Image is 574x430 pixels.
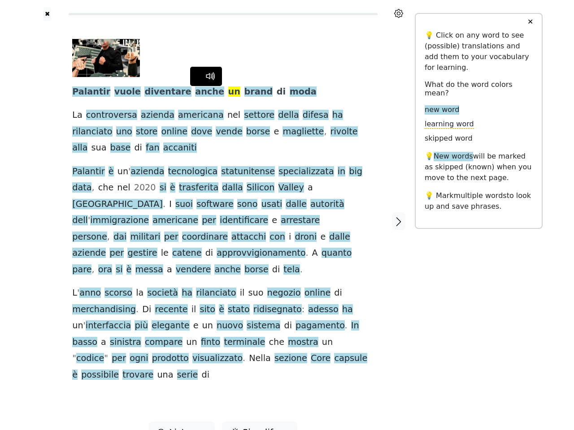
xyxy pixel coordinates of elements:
span: rilanciato [72,126,112,138]
span: big [349,166,362,177]
span: e [274,126,279,138]
span: aziende [72,248,106,259]
span: ha [342,304,353,315]
span: attacchi [231,232,266,243]
span: americane [152,215,198,226]
span: nel [227,110,240,121]
span: anche [195,86,224,98]
span: che [269,337,284,348]
span: si [160,182,166,193]
span: un [202,320,213,331]
span: capsule [334,353,367,364]
span: pagamento [296,320,344,331]
span: rilanciato [196,288,236,299]
span: usati [261,199,283,210]
span: per [202,215,216,226]
span: ha [182,288,192,299]
span: alla [72,142,87,154]
span: . [305,248,308,259]
span: visualizzato [192,353,243,364]
span: new word [425,105,459,115]
span: un [322,337,333,348]
span: approvvigionamento [217,248,305,259]
span: sistema [247,320,280,331]
span: vuole [114,86,141,98]
span: rivolte [330,126,358,138]
span: recente [155,304,187,315]
span: scorso [104,288,132,299]
span: Silicon [247,182,275,193]
span: interfaccia [86,320,131,331]
span: dalla [222,182,243,193]
span: una [157,370,173,381]
span: store [136,126,158,138]
span: compare [145,337,183,348]
span: online [161,126,188,138]
span: terminale [224,337,265,348]
span: un [228,86,240,98]
span: L [72,288,77,299]
span: accaniti [163,142,197,154]
span: specializzata [278,166,334,177]
span: di [134,142,142,154]
span: . [243,353,245,364]
span: quanto [322,248,352,259]
span: stato [228,304,250,315]
span: . [345,320,348,331]
span: persone [72,232,107,243]
span: azienda [130,166,164,177]
span: il [240,288,245,299]
span: : [302,304,304,315]
span: ridisegnato [253,304,302,315]
span: ' [128,166,130,177]
span: codice [76,353,104,364]
span: uno [116,126,132,138]
span: di [277,86,286,98]
span: borse [246,126,270,138]
span: dalle [286,199,306,210]
span: di [205,248,213,259]
span: negozio [267,288,301,299]
span: un [186,337,197,348]
span: multiple words [454,191,507,200]
span: fan [146,142,160,154]
span: [GEOGRAPHIC_DATA] [72,199,163,210]
span: dai [113,232,126,243]
span: learning word [425,120,474,129]
span: data [72,182,91,193]
span: arrestare [281,215,320,226]
span: In [351,320,359,331]
span: in [338,166,346,177]
span: Nella [249,353,271,364]
span: Palantir [72,86,110,98]
span: è [219,304,224,315]
button: ✕ [522,14,539,30]
span: gestire [127,248,157,259]
span: americana [178,110,224,121]
span: . [300,264,303,275]
span: basso [72,337,97,348]
span: la [136,288,143,299]
span: i [289,232,291,243]
span: dell [72,215,88,226]
span: moda [290,86,317,98]
span: immigrazione [90,215,149,226]
span: per [112,353,126,364]
span: possibile [81,370,119,381]
span: dove [191,126,212,138]
span: sezione [274,353,307,364]
span: base [110,142,131,154]
span: di [202,370,210,381]
span: della [278,110,299,121]
span: ' [77,288,79,299]
span: e [320,232,326,243]
span: sua [91,142,107,154]
span: si [116,264,122,275]
span: ogni [130,353,148,364]
span: nel [117,182,130,193]
span: . [163,199,165,210]
span: trovare [122,370,153,381]
span: elegante [152,320,189,331]
span: tela [283,264,300,275]
span: skipped word [425,134,473,143]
